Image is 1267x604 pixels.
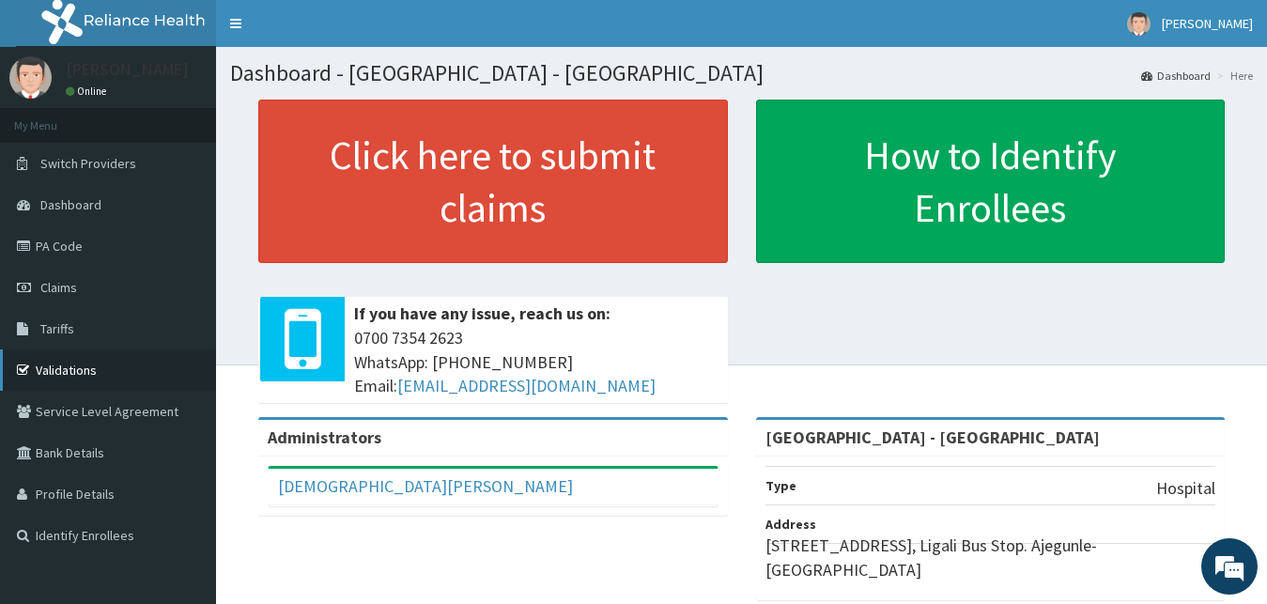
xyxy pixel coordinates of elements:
div: Chat with us now [98,105,316,130]
span: 0700 7354 2623 WhatsApp: [PHONE_NUMBER] Email: [354,326,718,398]
span: Tariffs [40,320,74,337]
b: Administrators [268,426,381,448]
img: User Image [1127,12,1151,36]
span: Dashboard [40,196,101,213]
div: Minimize live chat window [308,9,353,54]
span: Switch Providers [40,155,136,172]
p: Hospital [1156,476,1215,501]
span: Claims [40,279,77,296]
img: d_794563401_company_1708531726252_794563401 [35,94,76,141]
span: [PERSON_NAME] [1162,15,1253,32]
a: [EMAIL_ADDRESS][DOMAIN_NAME] [397,375,656,396]
textarea: Type your message and hit 'Enter' [9,404,358,470]
img: User Image [9,56,52,99]
b: Address [765,516,816,533]
b: If you have any issue, reach us on: [354,302,610,324]
a: Dashboard [1141,68,1211,84]
p: [STREET_ADDRESS], Ligali Bus Stop. Ajegunle- [GEOGRAPHIC_DATA] [765,534,1216,581]
b: Type [765,477,796,494]
h1: Dashboard - [GEOGRAPHIC_DATA] - [GEOGRAPHIC_DATA] [230,61,1253,85]
a: Online [66,85,111,98]
p: [PERSON_NAME] [66,61,189,78]
strong: [GEOGRAPHIC_DATA] - [GEOGRAPHIC_DATA] [765,426,1100,448]
span: We're online! [109,182,259,372]
li: Here [1213,68,1253,84]
a: How to Identify Enrollees [756,100,1226,263]
a: [DEMOGRAPHIC_DATA][PERSON_NAME] [278,475,573,497]
a: Click here to submit claims [258,100,728,263]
